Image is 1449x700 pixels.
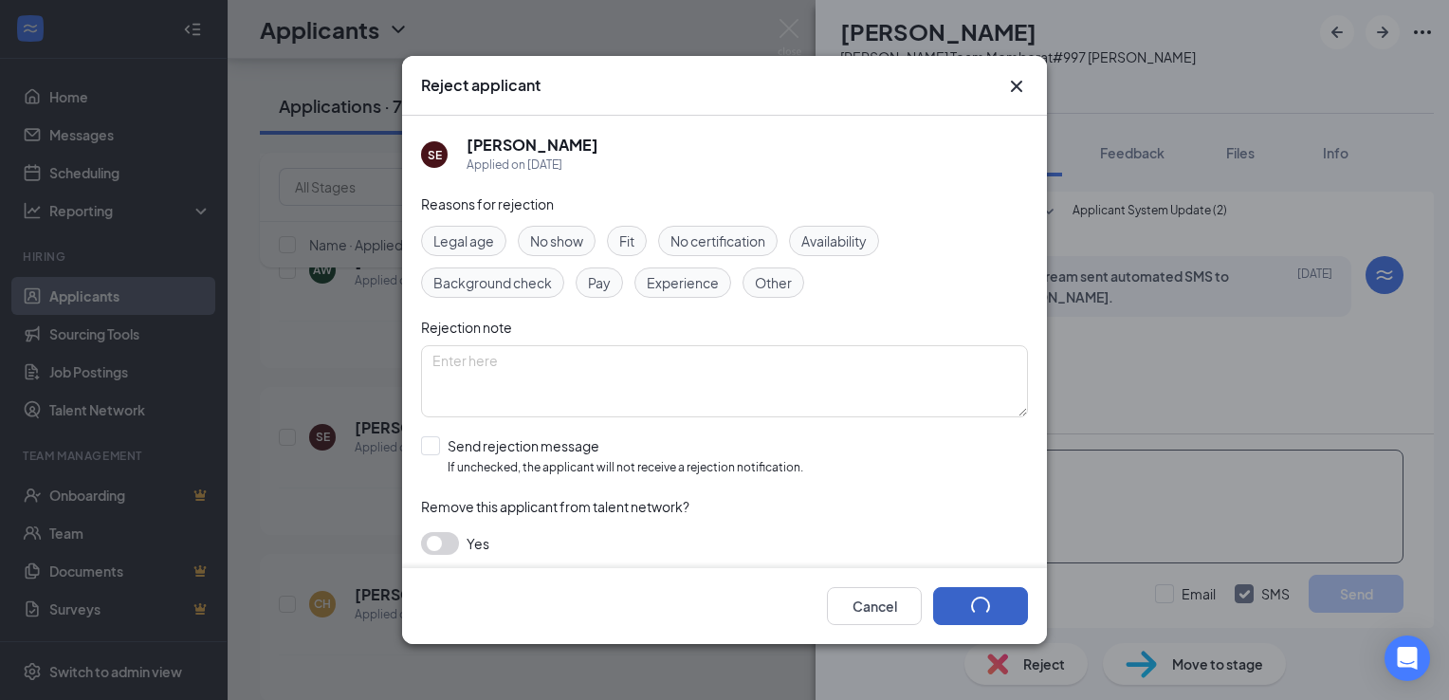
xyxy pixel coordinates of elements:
[467,532,489,555] span: Yes
[1385,636,1430,681] div: Open Intercom Messenger
[530,230,583,251] span: No show
[801,230,867,251] span: Availability
[670,230,765,251] span: No certification
[1005,75,1028,98] button: Close
[421,195,554,212] span: Reasons for rejection
[467,135,598,156] h5: [PERSON_NAME]
[827,587,922,625] button: Cancel
[428,147,442,163] div: SE
[619,230,634,251] span: Fit
[421,498,689,515] span: Remove this applicant from talent network?
[755,272,792,293] span: Other
[421,319,512,336] span: Rejection note
[467,156,598,175] div: Applied on [DATE]
[433,230,494,251] span: Legal age
[588,272,611,293] span: Pay
[433,272,552,293] span: Background check
[421,75,541,96] h3: Reject applicant
[647,272,719,293] span: Experience
[1005,75,1028,98] svg: Cross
